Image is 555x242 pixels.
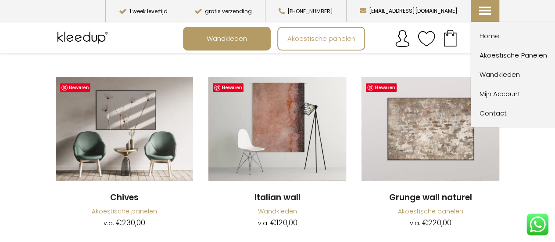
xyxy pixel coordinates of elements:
img: Italian Wall [208,77,346,180]
a: Chives [56,77,193,181]
a: Bewaren [213,83,243,92]
a: Akoestische panelen [92,206,157,215]
a: Akoestische panelen [278,28,364,50]
span: Akoestische panelen [283,30,360,47]
a: Italian wall [208,192,346,204]
span: v.a. [104,218,114,227]
a: Akoestische panelen [398,206,463,215]
span: v.a. [410,218,420,227]
nav: Main menu [183,27,506,51]
a: Wandkleden [184,28,270,50]
bdi: 230,00 [116,217,145,228]
img: Grunge Wall Naturel [362,77,499,180]
img: verlanglijstje.svg [418,30,435,47]
span: € [270,217,276,228]
img: Kleedup [55,27,112,49]
a: Grunge Wall Naturel [362,77,499,181]
a: Wandkleden [258,206,297,215]
a: Grunge wall naturel [362,192,499,204]
span: Wandkleden [202,30,252,47]
a: Bewaren [366,83,397,92]
a: Italian Wall [208,77,346,181]
bdi: 120,00 [270,217,297,228]
img: Chives [56,77,193,180]
span: v.a. [258,218,268,227]
a: Chives [56,192,193,204]
span: € [422,217,428,228]
a: Bewaren [60,83,91,92]
span: € [116,217,122,228]
img: account.svg [394,30,411,47]
a: Your cart [435,27,465,49]
bdi: 220,00 [422,217,451,228]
